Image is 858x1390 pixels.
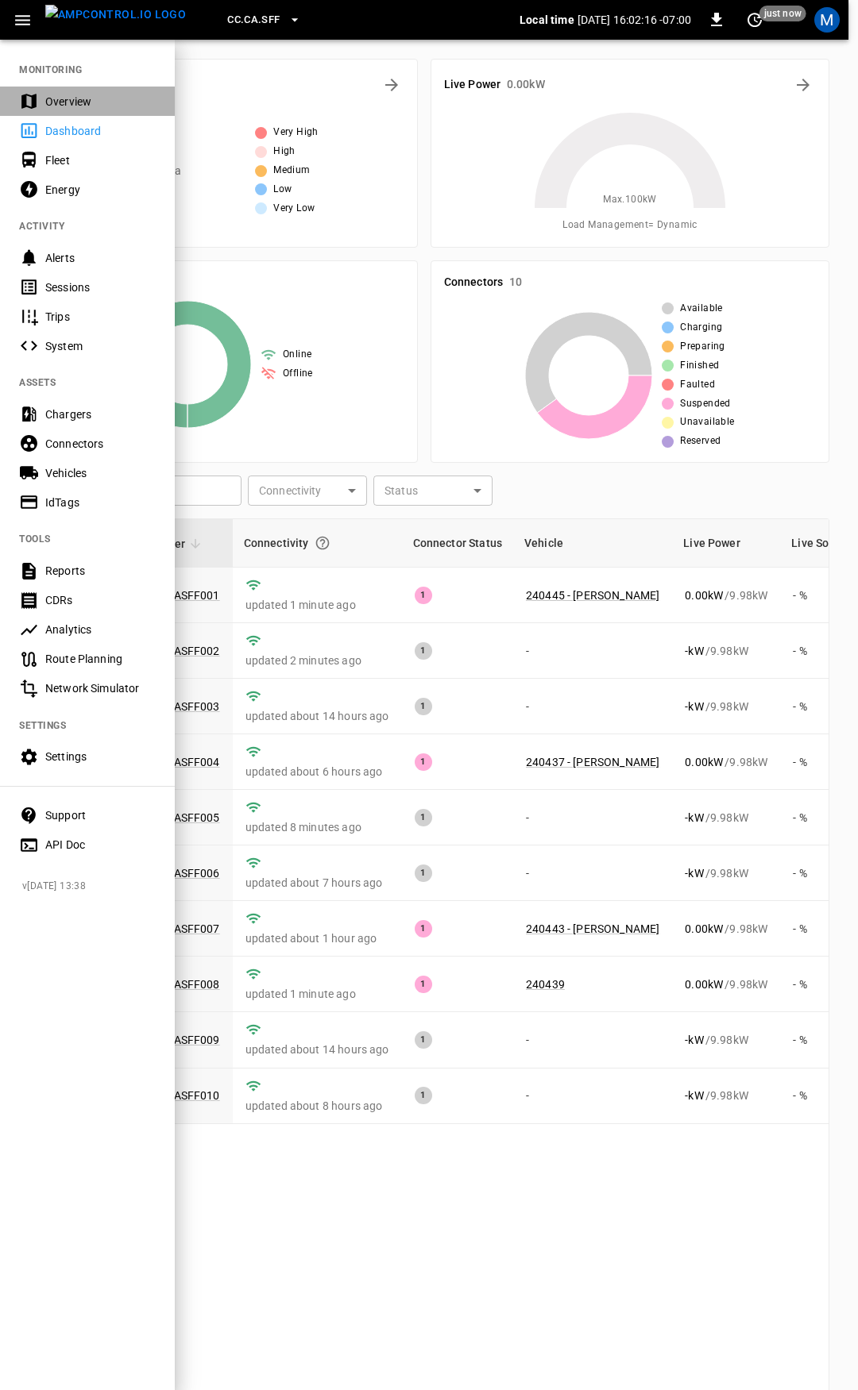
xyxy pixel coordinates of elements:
[45,250,156,266] div: Alerts
[45,807,156,823] div: Support
[45,338,156,354] div: System
[45,279,156,295] div: Sessions
[45,622,156,637] div: Analytics
[45,592,156,608] div: CDRs
[45,680,156,696] div: Network Simulator
[45,465,156,481] div: Vehicles
[45,5,186,25] img: ampcontrol.io logo
[814,7,840,33] div: profile-icon
[45,182,156,198] div: Energy
[45,309,156,325] div: Trips
[45,495,156,510] div: IdTags
[22,879,162,895] span: v [DATE] 13:38
[742,7,767,33] button: set refresh interval
[45,837,156,853] div: API Doc
[45,94,156,110] div: Overview
[45,123,156,139] div: Dashboard
[45,563,156,579] div: Reports
[578,12,691,28] p: [DATE] 16:02:16 -07:00
[45,152,156,168] div: Fleet
[45,436,156,452] div: Connectors
[45,651,156,667] div: Route Planning
[45,406,156,422] div: Chargers
[227,11,280,29] span: CC.CA.SFF
[759,6,806,21] span: just now
[45,749,156,764] div: Settings
[520,12,574,28] p: Local time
